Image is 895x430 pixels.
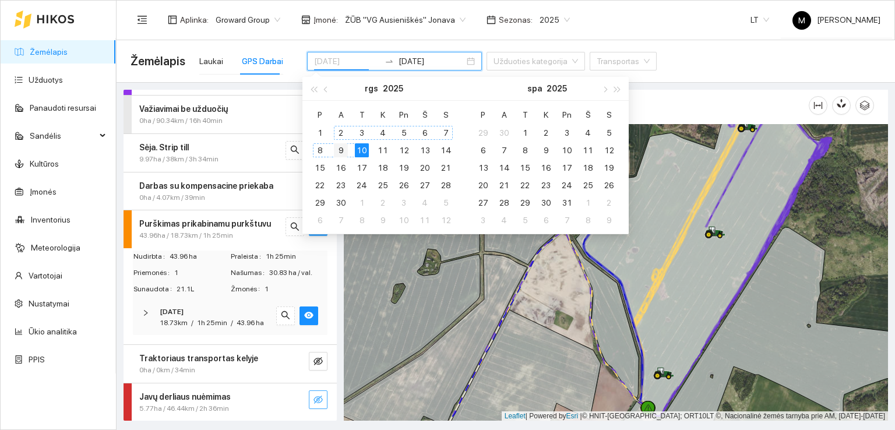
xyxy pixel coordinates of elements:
[580,412,582,420] span: |
[473,124,494,142] td: 2025-09-29
[139,219,271,228] strong: Purškimas prikabinamu purkštuvu
[31,243,80,252] a: Meteorologija
[414,142,435,159] td: 2025-09-13
[497,196,511,210] div: 28
[577,159,598,177] td: 2025-10-18
[518,213,532,227] div: 5
[265,284,327,295] span: 1
[809,101,827,110] span: column-width
[556,177,577,194] td: 2025-10-24
[556,142,577,159] td: 2025-10-10
[313,126,327,140] div: 1
[281,311,290,322] span: search
[499,13,533,26] span: Sezonas :
[414,105,435,124] th: Š
[139,365,195,376] span: 0ha / 0km / 34min
[577,142,598,159] td: 2025-10-11
[502,411,888,421] div: | Powered by © HNIT-[GEOGRAPHIC_DATA]; ORT10LT ©, Nacionalinė žemės tarnyba prie AM, [DATE]-[DATE]
[581,178,595,192] div: 25
[299,306,318,325] button: eye
[237,319,264,327] span: 43.96 ha
[124,134,337,172] div: Sėja. Strip till9.97ha / 38km / 3h 34minsearcheye
[414,124,435,142] td: 2025-09-06
[476,143,490,157] div: 6
[399,55,464,68] input: Pabaigos data
[309,390,327,409] button: eye-invisible
[334,213,348,227] div: 7
[334,161,348,175] div: 16
[385,57,394,66] span: to
[355,196,369,210] div: 1
[139,181,273,191] strong: Darbas su kompensacine priekaba
[139,154,219,165] span: 9.97ha / 38km / 3h 34min
[286,141,304,160] button: search
[602,196,616,210] div: 2
[497,178,511,192] div: 21
[29,327,77,336] a: Ūkio analitika
[505,412,526,420] a: Leaflet
[372,212,393,229] td: 2025-10-09
[304,311,313,322] span: eye
[313,196,327,210] div: 29
[216,11,280,29] span: Groward Group
[581,126,595,140] div: 4
[547,77,567,100] button: 2025
[560,178,574,192] div: 24
[393,212,414,229] td: 2025-10-10
[168,15,177,24] span: layout
[560,213,574,227] div: 7
[313,161,327,175] div: 15
[556,124,577,142] td: 2025-10-03
[385,57,394,66] span: swap-right
[397,213,411,227] div: 10
[131,52,185,71] span: Žemėlapis
[330,212,351,229] td: 2025-10-07
[598,159,619,177] td: 2025-10-19
[435,212,456,229] td: 2025-10-12
[376,196,390,210] div: 2
[581,161,595,175] div: 18
[497,213,511,227] div: 4
[177,284,230,295] span: 21.1L
[560,161,574,175] div: 17
[334,126,348,140] div: 2
[30,159,59,168] a: Kultūros
[418,161,432,175] div: 20
[124,345,337,383] div: Traktoriaus transportas kelyje0ha / 0km / 34mineye-invisible
[535,124,556,142] td: 2025-10-02
[515,124,535,142] td: 2025-10-01
[435,177,456,194] td: 2025-09-28
[473,177,494,194] td: 2025-10-20
[577,105,598,124] th: Š
[527,77,542,100] button: spa
[290,145,299,156] span: search
[497,161,511,175] div: 14
[330,159,351,177] td: 2025-09-16
[393,194,414,212] td: 2025-10-03
[598,142,619,159] td: 2025-10-12
[376,161,390,175] div: 18
[566,412,579,420] a: Esri
[309,194,330,212] td: 2025-09-29
[351,159,372,177] td: 2025-09-17
[139,104,228,114] strong: Važiavimai be užduočių
[170,251,230,262] span: 43.96 ha
[139,115,223,126] span: 0ha / 90.34km / 16h 40min
[598,194,619,212] td: 2025-11-02
[345,11,466,29] span: ŽŪB "VG Ausieniškės" Jonava
[334,143,348,157] div: 9
[577,212,598,229] td: 2025-11-08
[435,159,456,177] td: 2025-09-21
[372,105,393,124] th: K
[439,161,453,175] div: 21
[124,383,337,421] div: Javų derliaus nuėmimas5.77ha / 46.44km / 2h 36mineye-invisible
[351,142,372,159] td: 2025-09-10
[515,105,535,124] th: T
[266,251,327,262] span: 1h 25min
[535,142,556,159] td: 2025-10-09
[473,159,494,177] td: 2025-10-13
[30,124,96,147] span: Sandėlis
[439,143,453,157] div: 14
[497,126,511,140] div: 30
[351,105,372,124] th: T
